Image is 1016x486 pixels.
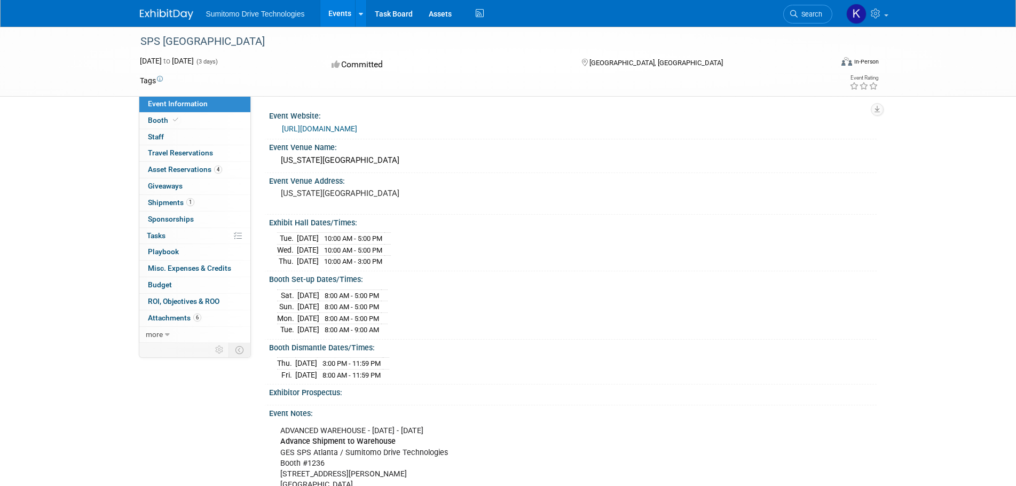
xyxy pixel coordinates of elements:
span: 8:00 AM - 5:00 PM [325,292,379,300]
b: Advance Shipment to Warehouse [280,437,396,446]
span: (3 days) [195,58,218,65]
span: 4 [214,166,222,174]
span: 8:00 AM - 11:59 PM [322,371,381,379]
div: Event Format [769,56,879,72]
span: ROI, Objectives & ROO [148,297,219,305]
a: Staff [139,129,250,145]
td: Thu. [277,358,295,370]
a: Attachments6 [139,310,250,326]
span: Playbook [148,247,179,256]
td: Sun. [277,301,297,313]
a: Sponsorships [139,211,250,228]
div: Booth Set-up Dates/Times: [269,271,877,285]
td: Toggle Event Tabs [229,343,250,357]
td: [DATE] [297,244,319,256]
span: [DATE] [DATE] [140,57,194,65]
span: Asset Reservations [148,165,222,174]
a: [URL][DOMAIN_NAME] [282,124,357,133]
span: 8:00 AM - 5:00 PM [325,303,379,311]
td: Tue. [277,324,297,335]
a: Asset Reservations4 [139,162,250,178]
span: Event Information [148,99,208,108]
td: [DATE] [297,256,319,267]
div: Event Venue Name: [269,139,877,153]
span: Attachments [148,313,201,322]
td: Mon. [277,312,297,324]
td: Sat. [277,289,297,301]
td: Personalize Event Tab Strip [210,343,229,357]
td: Fri. [277,369,295,380]
div: Committed [328,56,564,74]
span: 10:00 AM - 5:00 PM [324,246,382,254]
td: Wed. [277,244,297,256]
span: Tasks [147,231,166,240]
a: Misc. Expenses & Credits [139,261,250,277]
span: 10:00 AM - 5:00 PM [324,234,382,242]
td: Thu. [277,256,297,267]
td: [DATE] [297,324,319,335]
td: Tags [140,75,163,86]
span: more [146,330,163,339]
a: Booth [139,113,250,129]
pre: [US_STATE][GEOGRAPHIC_DATA] [281,189,510,198]
div: Booth Dismantle Dates/Times: [269,340,877,353]
i: Booth reservation complete [173,117,178,123]
span: [GEOGRAPHIC_DATA], [GEOGRAPHIC_DATA] [589,59,723,67]
td: [DATE] [297,233,319,245]
span: Budget [148,280,172,289]
span: Sponsorships [148,215,194,223]
td: [DATE] [297,289,319,301]
td: [DATE] [297,301,319,313]
span: 8:00 AM - 5:00 PM [325,315,379,323]
img: Karlaa Gregory [846,4,867,24]
td: [DATE] [295,358,317,370]
a: Event Information [139,96,250,112]
div: Exhibit Hall Dates/Times: [269,215,877,228]
span: 8:00 AM - 9:00 AM [325,326,379,334]
td: Tue. [277,233,297,245]
span: Booth [148,116,180,124]
a: Tasks [139,228,250,244]
a: Playbook [139,244,250,260]
a: more [139,327,250,343]
span: Shipments [148,198,194,207]
a: ROI, Objectives & ROO [139,294,250,310]
div: In-Person [854,58,879,66]
span: 1 [186,198,194,206]
span: Travel Reservations [148,148,213,157]
div: Exhibitor Prospectus: [269,385,877,398]
span: Misc. Expenses & Credits [148,264,231,272]
a: Travel Reservations [139,145,250,161]
span: 3:00 PM - 11:59 PM [322,359,381,367]
span: Giveaways [148,182,183,190]
span: Staff [148,132,164,141]
a: Shipments1 [139,195,250,211]
span: Sumitomo Drive Technologies [206,10,305,18]
a: Giveaways [139,178,250,194]
span: to [162,57,172,65]
img: Format-Inperson.png [841,57,852,66]
td: [DATE] [295,369,317,380]
div: Event Notes: [269,405,877,419]
span: 10:00 AM - 3:00 PM [324,257,382,265]
td: [DATE] [297,312,319,324]
div: Event Rating [849,75,878,81]
div: Event Website: [269,108,877,121]
div: [US_STATE][GEOGRAPHIC_DATA] [277,152,869,169]
span: 6 [193,313,201,322]
div: Event Venue Address: [269,173,877,186]
div: SPS [GEOGRAPHIC_DATA] [137,32,816,51]
a: Search [783,5,832,23]
a: Budget [139,277,250,293]
img: ExhibitDay [140,9,193,20]
span: Search [798,10,822,18]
